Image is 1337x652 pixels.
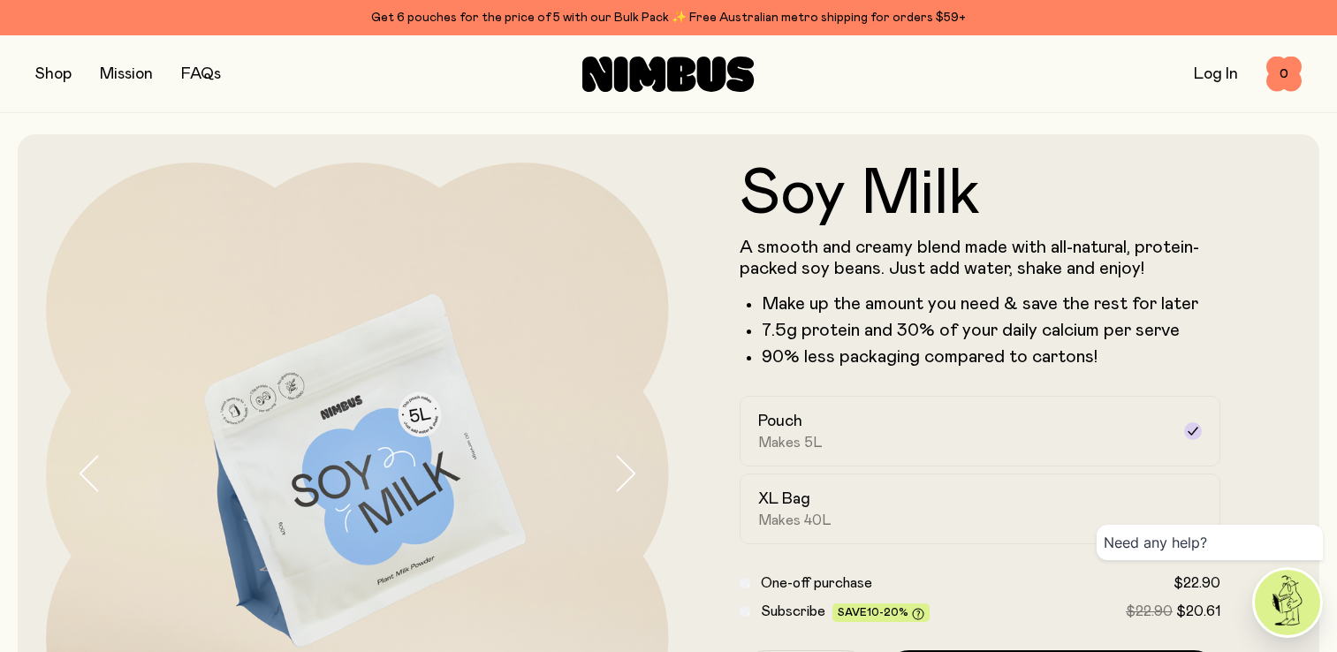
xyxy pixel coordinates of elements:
[1176,604,1220,618] span: $20.61
[761,576,872,590] span: One-off purchase
[758,434,823,451] span: Makes 5L
[1194,66,1238,82] a: Log In
[1126,604,1173,618] span: $22.90
[761,604,825,618] span: Subscribe
[762,346,1221,368] p: 90% less packaging compared to cartons!
[740,237,1221,279] p: A smooth and creamy blend made with all-natural, protein-packed soy beans. Just add water, shake ...
[867,607,908,618] span: 10-20%
[1266,57,1302,92] button: 0
[100,66,153,82] a: Mission
[838,607,924,620] span: Save
[758,512,832,529] span: Makes 40L
[181,66,221,82] a: FAQs
[1174,576,1220,590] span: $22.90
[758,489,810,510] h2: XL Bag
[1097,525,1323,560] div: Need any help?
[1255,570,1320,635] img: agent
[762,320,1221,341] li: 7.5g protein and 30% of your daily calcium per serve
[762,293,1221,315] li: Make up the amount you need & save the rest for later
[35,7,1302,28] div: Get 6 pouches for the price of 5 with our Bulk Pack ✨ Free Australian metro shipping for orders $59+
[740,163,1221,226] h1: Soy Milk
[758,411,802,432] h2: Pouch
